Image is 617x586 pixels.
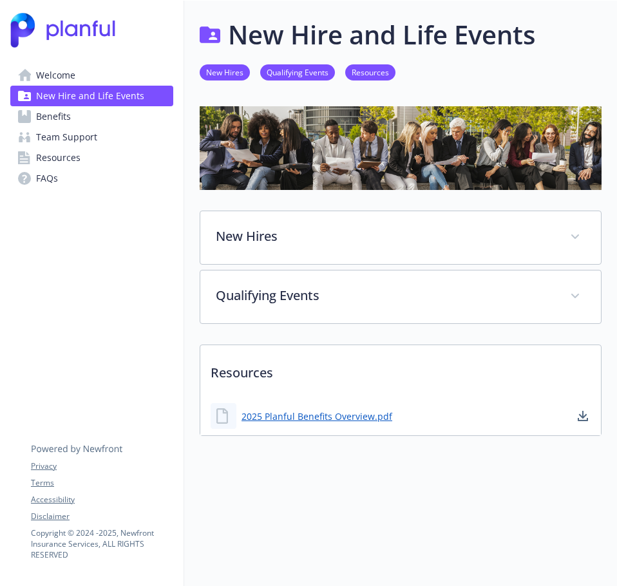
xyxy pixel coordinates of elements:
[10,147,173,168] a: Resources
[36,106,71,127] span: Benefits
[31,527,173,560] p: Copyright © 2024 - 2025 , Newfront Insurance Services, ALL RIGHTS RESERVED
[200,211,601,264] div: New Hires
[31,511,173,522] a: Disclaimer
[200,106,602,190] img: new hire page banner
[242,410,392,423] a: 2025 Planful Benefits Overview.pdf
[216,286,555,305] p: Qualifying Events
[575,408,591,424] a: download document
[10,65,173,86] a: Welcome
[228,15,535,54] h1: New Hire and Life Events
[36,86,144,106] span: New Hire and Life Events
[10,86,173,106] a: New Hire and Life Events
[10,127,173,147] a: Team Support
[36,65,75,86] span: Welcome
[36,127,97,147] span: Team Support
[200,270,601,323] div: Qualifying Events
[31,494,173,506] a: Accessibility
[200,345,601,393] p: Resources
[260,66,335,78] a: Qualifying Events
[200,66,250,78] a: New Hires
[31,477,173,489] a: Terms
[31,460,173,472] a: Privacy
[216,227,555,246] p: New Hires
[36,147,81,168] span: Resources
[10,106,173,127] a: Benefits
[36,168,58,189] span: FAQs
[345,66,395,78] a: Resources
[10,168,173,189] a: FAQs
